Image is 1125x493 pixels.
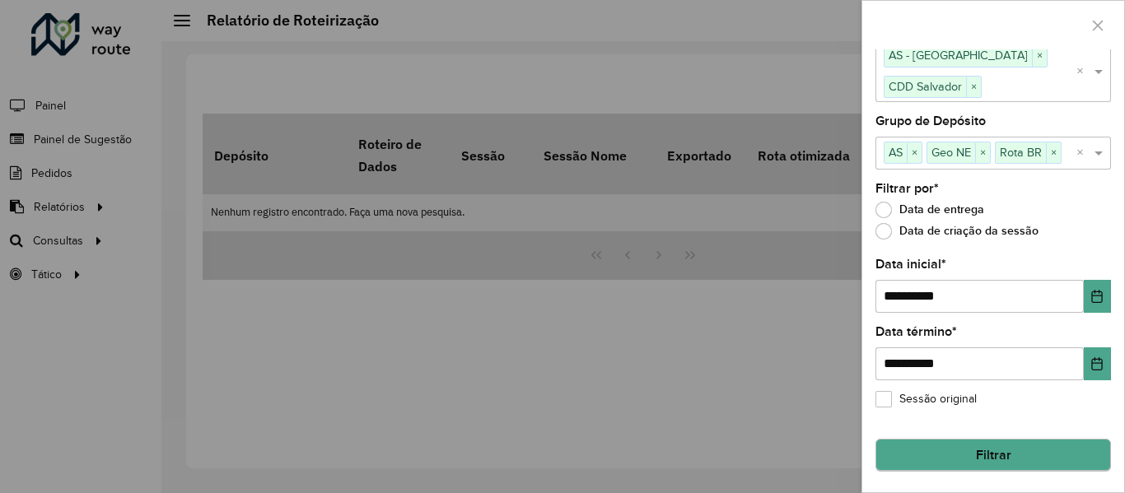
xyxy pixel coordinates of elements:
button: Filtrar [875,439,1111,472]
span: AS [885,142,907,162]
span: Rota BR [996,142,1046,162]
font: Data de entrega [899,202,984,216]
font: Sessão original [899,393,977,405]
span: CDD Salvador [885,77,966,96]
button: Escolha a data [1084,280,1111,313]
span: × [966,77,981,97]
span: Clear all [1076,143,1090,163]
font: Grupo de Depósito [875,114,986,128]
span: AS - [GEOGRAPHIC_DATA] [885,45,1032,65]
span: × [907,143,922,163]
span: × [975,143,990,163]
font: Filtrar [976,448,1011,462]
span: × [1032,46,1047,66]
font: Filtrar por [875,181,934,195]
font: Data término [875,324,952,338]
font: Data inicial [875,257,941,271]
span: × [1046,143,1061,163]
button: Escolha a data [1084,347,1111,380]
span: Geo NE [927,142,975,162]
font: Data de criação da sessão [899,224,1039,237]
span: Clear all [1076,62,1090,81]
